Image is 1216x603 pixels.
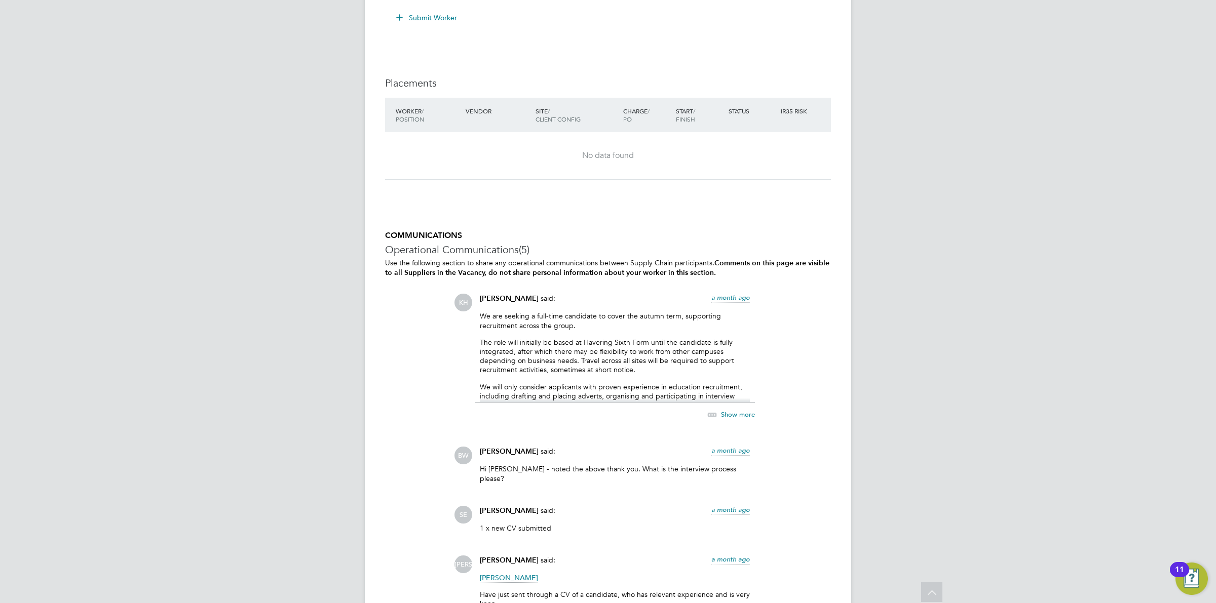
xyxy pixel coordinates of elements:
[673,102,726,128] div: Start
[1175,570,1184,583] div: 11
[480,556,539,565] span: [PERSON_NAME]
[385,76,831,90] h3: Placements
[395,150,821,161] div: No data found
[621,102,673,128] div: Charge
[480,524,750,533] p: 1 x new CV submitted
[454,506,472,524] span: SE
[536,107,581,123] span: / Client Config
[533,102,621,128] div: Site
[711,555,750,564] span: a month ago
[480,382,750,428] p: We will only consider applicants with proven experience in education recruitment, including draft...
[726,102,779,120] div: Status
[541,447,555,456] span: said:
[385,259,829,277] b: Comments on this page are visible to all Suppliers in the Vacancy, do not share personal informat...
[519,243,529,256] span: (5)
[778,102,813,120] div: IR35 Risk
[385,230,831,241] h5: COMMUNICATIONS
[541,555,555,565] span: said:
[541,506,555,515] span: said:
[623,107,650,123] span: / PO
[385,258,831,277] p: Use the following section to share any operational communications between Supply Chain participants.
[393,102,463,128] div: Worker
[480,311,750,330] p: We are seeking a full-time candidate to cover the autumn term, supporting recruitment across the ...
[389,10,465,26] button: Submit Worker
[454,555,472,573] span: [PERSON_NAME]
[711,505,750,514] span: a month ago
[385,243,831,256] h3: Operational Communications
[711,446,750,455] span: a month ago
[1175,562,1208,595] button: Open Resource Center, 11 new notifications
[480,447,539,456] span: [PERSON_NAME]
[396,107,424,123] span: / Position
[480,338,750,375] p: The role will initially be based at Havering Sixth Form until the candidate is fully integrated, ...
[721,410,755,419] span: Show more
[676,107,695,123] span: / Finish
[480,464,750,483] p: Hi [PERSON_NAME] - noted the above thank you. What is the interview process please?
[480,294,539,303] span: [PERSON_NAME]
[541,294,555,303] span: said:
[454,447,472,464] span: BW
[463,102,533,120] div: Vendor
[480,506,539,515] span: [PERSON_NAME]
[454,294,472,311] span: KH
[711,293,750,302] span: a month ago
[480,573,538,583] span: [PERSON_NAME]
